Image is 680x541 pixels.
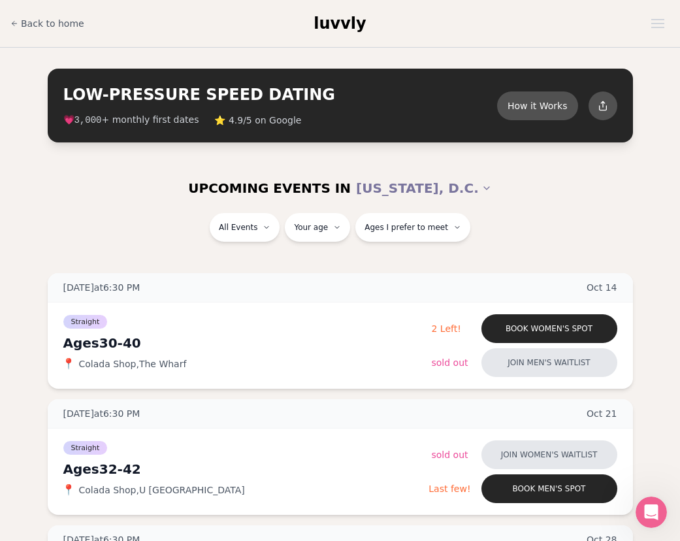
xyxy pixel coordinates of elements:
span: ⭐ 4.9/5 on Google [214,114,301,127]
h2: LOW-PRESSURE SPEED DATING [63,84,497,105]
button: Your age [285,213,350,242]
button: Ages I prefer to meet [355,213,470,242]
button: Open menu [646,14,670,33]
span: All Events [219,222,257,233]
button: Join men's waitlist [481,348,617,377]
span: Colada Shop , U [GEOGRAPHIC_DATA] [79,484,245,497]
button: [US_STATE], D.C. [356,174,492,203]
div: Ages 32-42 [63,460,429,478]
button: Book men's spot [481,474,617,503]
button: Book women's spot [481,314,617,343]
button: How it Works [497,91,578,120]
span: 2 Left! [432,323,461,334]
div: Ages 30-40 [63,334,432,352]
span: 💗 + monthly first dates [63,113,199,127]
span: Your age [294,222,328,233]
span: Sold Out [432,450,468,460]
span: Sold Out [432,357,468,368]
span: Back to home [21,17,84,30]
span: Oct 21 [587,407,617,420]
span: Straight [63,315,108,329]
span: luvvly [314,14,366,33]
span: Straight [63,441,108,455]
span: Ages I prefer to meet [364,222,448,233]
span: Colada Shop , The Wharf [79,357,187,370]
span: Oct 14 [587,281,617,294]
a: luvvly [314,13,366,34]
span: 📍 [63,359,74,369]
span: 📍 [63,485,74,495]
a: Back to home [10,10,84,37]
span: [DATE] at 6:30 PM [63,407,140,420]
button: All Events [210,213,280,242]
span: 3,000 [74,115,102,125]
span: Last few! [429,484,470,494]
iframe: Intercom live chat [636,497,667,528]
span: UPCOMING EVENTS IN [188,179,351,197]
button: Join women's waitlist [481,440,617,469]
span: [DATE] at 6:30 PM [63,281,140,294]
